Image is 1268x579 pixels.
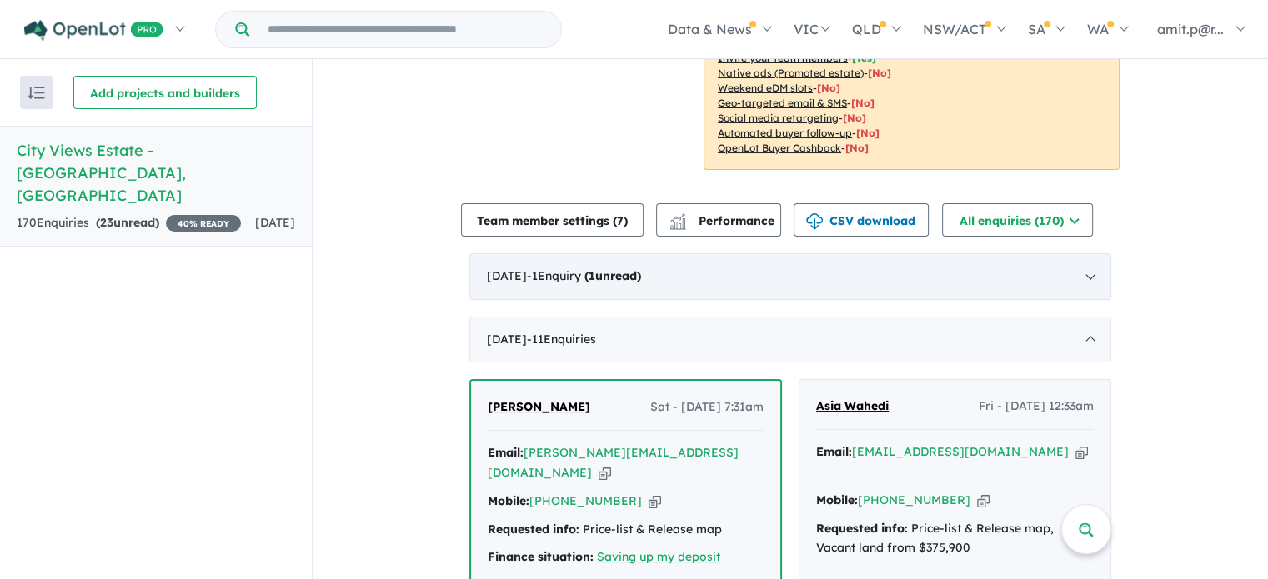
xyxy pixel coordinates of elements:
a: [PHONE_NUMBER] [858,492,970,507]
img: line-chart.svg [670,213,685,222]
strong: Requested info: [816,521,908,536]
img: download icon [806,213,823,230]
button: Add projects and builders [73,76,257,109]
div: [DATE] [469,317,1111,363]
u: Geo-targeted email & SMS [718,97,847,109]
span: Sat - [DATE] 7:31am [650,397,764,417]
u: Invite your team members [718,52,848,64]
span: [ Yes ] [852,52,876,64]
span: Performance [672,213,774,228]
span: 23 [100,215,113,230]
div: [DATE] [469,253,1111,300]
span: amit.p@r... [1157,21,1224,37]
span: - 1 Enquir y [527,268,641,283]
span: [No] [845,142,869,154]
button: Team member settings (7) [461,203,644,237]
button: Copy [1075,443,1088,461]
input: Try estate name, suburb, builder or developer [253,12,558,47]
u: Social media retargeting [718,112,839,124]
span: [No] [851,97,875,109]
strong: ( unread) [96,215,159,230]
a: [PHONE_NUMBER] [529,493,642,508]
a: [PERSON_NAME] [488,397,590,417]
strong: Finance situation: [488,549,594,564]
span: [No] [843,112,866,124]
strong: Requested info: [488,522,579,537]
u: Native ads (Promoted estate) [718,67,864,79]
a: [EMAIL_ADDRESS][DOMAIN_NAME] [852,444,1069,459]
span: Asia Wahedi [816,398,889,413]
button: Copy [599,464,611,482]
strong: Mobile: [816,492,858,507]
h5: City Views Estate - [GEOGRAPHIC_DATA] , [GEOGRAPHIC_DATA] [17,139,295,207]
span: - 11 Enquir ies [527,332,596,347]
a: [PERSON_NAME][EMAIL_ADDRESS][DOMAIN_NAME] [488,445,739,480]
button: Copy [977,492,990,509]
a: Saving up my deposit [597,549,720,564]
div: 170 Enquir ies [17,213,241,233]
div: Price-list & Release map [488,520,764,540]
span: [No] [856,127,880,139]
u: OpenLot Buyer Cashback [718,142,841,154]
span: 40 % READY [166,215,241,232]
div: Price-list & Release map, Vacant land from $375,900 [816,519,1094,559]
u: Automated buyer follow-up [718,127,852,139]
img: bar-chart.svg [669,218,686,229]
button: Performance [656,203,781,237]
span: Fri - [DATE] 12:33am [979,397,1094,417]
button: CSV download [794,203,929,237]
u: Weekend eDM slots [718,82,813,94]
span: [No] [817,82,840,94]
strong: Email: [488,445,524,460]
button: Copy [649,492,661,510]
span: 7 [617,213,624,228]
img: sort.svg [28,87,45,99]
span: 1 [589,268,595,283]
span: [No] [868,67,891,79]
a: Asia Wahedi [816,397,889,417]
span: [DATE] [255,215,295,230]
strong: ( unread) [584,268,641,283]
img: Openlot PRO Logo White [24,20,163,41]
strong: Mobile: [488,493,529,508]
span: [PERSON_NAME] [488,399,590,414]
button: All enquiries (170) [942,203,1093,237]
strong: Email: [816,444,852,459]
